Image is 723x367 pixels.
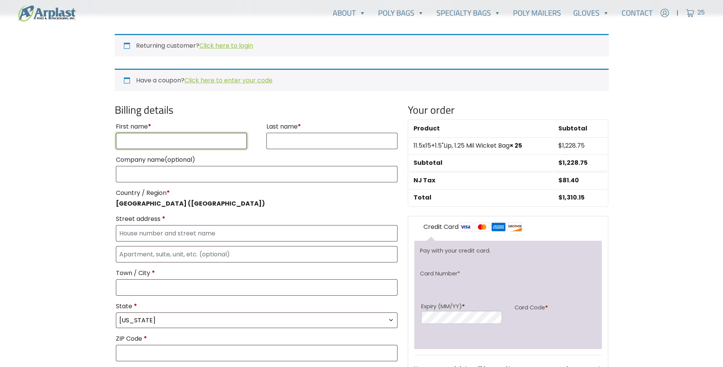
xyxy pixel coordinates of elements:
[554,121,608,137] th: Subtotal
[266,121,398,133] label: Last name
[116,300,398,312] label: State
[458,222,522,232] img: card-logos.png
[420,269,460,278] label: Card Number
[558,193,585,202] bdi: 1,310.15
[115,103,399,116] h3: Billing details
[116,225,398,241] input: House number and street name
[558,141,585,150] bdi: 1,228.75
[558,176,563,185] span: $
[409,137,553,154] td: 11.5x15+1.5"Lip, 1.25 Mil Wicket Bag
[115,69,609,91] div: Have a coupon?
[409,121,553,137] th: Product
[199,41,253,50] a: Click here to login
[115,34,609,56] div: Returning customer?
[558,176,579,185] span: 81.40
[697,8,705,17] span: 25
[510,141,522,150] strong: × 25
[372,5,430,21] a: Poly Bags
[18,5,75,21] img: logo
[558,158,588,167] bdi: 1,228.75
[116,121,247,133] label: First name
[184,76,273,85] a: Click here to enter your code
[116,333,398,345] label: ZIP Code
[558,141,562,150] span: $
[409,189,553,206] th: Total
[116,213,398,225] label: Street address
[558,158,563,167] span: $
[567,5,616,21] a: Gloves
[116,154,398,166] label: Company name
[116,246,398,262] input: Apartment, suite, unit, etc. (optional)
[165,155,195,164] span: (optional)
[116,187,398,199] label: Country / Region
[408,103,608,116] h3: Your order
[409,172,553,188] th: NJ Tax
[515,302,595,313] label: Card Code
[421,302,502,311] label: Expiry (MM/YY)
[677,8,678,18] span: |
[420,246,596,255] p: Pay with your credit card.
[430,5,507,21] a: Specialty Bags
[558,193,563,202] span: $
[327,5,372,21] a: About
[507,5,567,21] a: Poly Mailers
[423,222,522,232] label: Credit Card
[116,267,398,279] label: Town / City
[116,199,265,208] strong: [GEOGRAPHIC_DATA] ([GEOGRAPHIC_DATA])
[616,5,659,21] a: Contact
[409,155,553,171] th: Subtotal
